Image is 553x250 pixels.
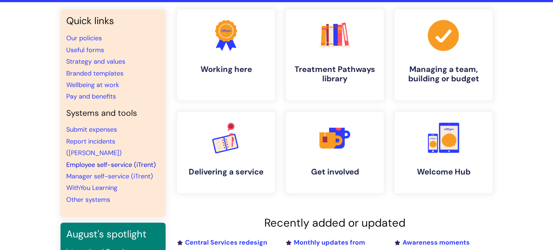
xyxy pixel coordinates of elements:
a: WithYou Learning [66,183,117,192]
a: Welcome Hub [395,112,493,193]
a: Manager self-service (iTrent) [66,172,153,181]
a: Delivering a service [177,112,275,193]
a: Report incidents ([PERSON_NAME]) [66,137,122,157]
h4: Working here [183,65,269,74]
h4: Get involved [292,167,378,177]
h4: Delivering a service [183,167,269,177]
h4: Treatment Pathways library [292,65,378,84]
a: Wellbeing at work [66,81,119,89]
a: Pay and benefits [66,92,116,101]
a: Branded templates [66,69,123,78]
h3: August's spotlight [66,228,160,240]
a: Submit expenses [66,125,117,134]
h4: Systems and tools [66,108,160,118]
a: Other systems [66,195,110,204]
h4: Welcome Hub [400,167,487,177]
a: Working here [177,9,275,100]
h2: Recently added or updated [177,216,493,229]
a: Treatment Pathways library [286,9,384,100]
a: Strategy and values [66,57,125,66]
a: Managing a team, building or budget [395,9,493,100]
a: Our policies [66,34,102,42]
a: Get involved [286,112,384,193]
a: Awareness moments [395,238,470,247]
h4: Managing a team, building or budget [400,65,487,84]
a: Employee self-service (iTrent) [66,160,156,169]
a: Useful forms [66,46,104,54]
h3: Quick links [66,15,160,27]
